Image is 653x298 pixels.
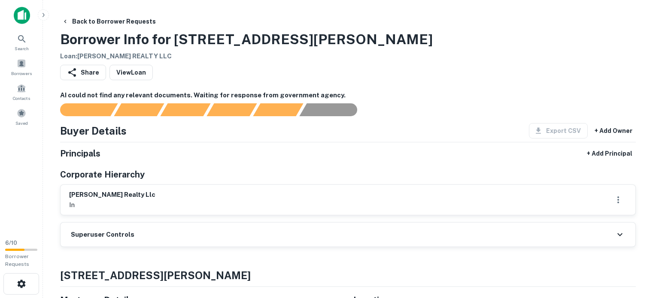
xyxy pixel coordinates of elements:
[50,103,114,116] div: Sending borrower request to AI...
[15,120,28,126] span: Saved
[15,45,29,52] span: Search
[114,103,164,116] div: Your request is received and processing...
[3,80,40,103] a: Contacts
[60,268,636,283] h4: [STREET_ADDRESS][PERSON_NAME]
[583,146,636,161] button: + Add Principal
[60,90,636,100] h6: AI could not find any relevant documents. Waiting for response from government agency.
[58,14,159,29] button: Back to Borrower Requests
[14,7,30,24] img: capitalize-icon.png
[11,70,32,77] span: Borrowers
[60,123,127,138] h4: Buyer Details
[13,95,30,102] span: Contacts
[3,30,40,54] a: Search
[69,190,155,200] h6: [PERSON_NAME] realty llc
[109,65,153,80] a: ViewLoan
[207,103,257,116] div: Principals found, AI now looking for contact information...
[3,105,40,128] a: Saved
[71,230,134,240] h6: Superuser Controls
[253,103,303,116] div: Principals found, still searching for contact information. This may take time...
[5,240,17,246] span: 6 / 10
[60,51,433,61] h6: Loan : [PERSON_NAME] REALTY LLC
[591,123,636,138] button: + Add Owner
[60,65,106,80] button: Share
[3,55,40,78] a: Borrowers
[69,200,155,210] p: in
[60,29,433,50] h3: Borrower Info for [STREET_ADDRESS][PERSON_NAME]
[300,103,368,116] div: AI fulfillment process complete.
[60,147,100,160] h5: Principals
[60,168,145,181] h5: Corporate Hierarchy
[5,253,29,267] span: Borrower Requests
[160,103,210,116] div: Documents found, AI parsing details...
